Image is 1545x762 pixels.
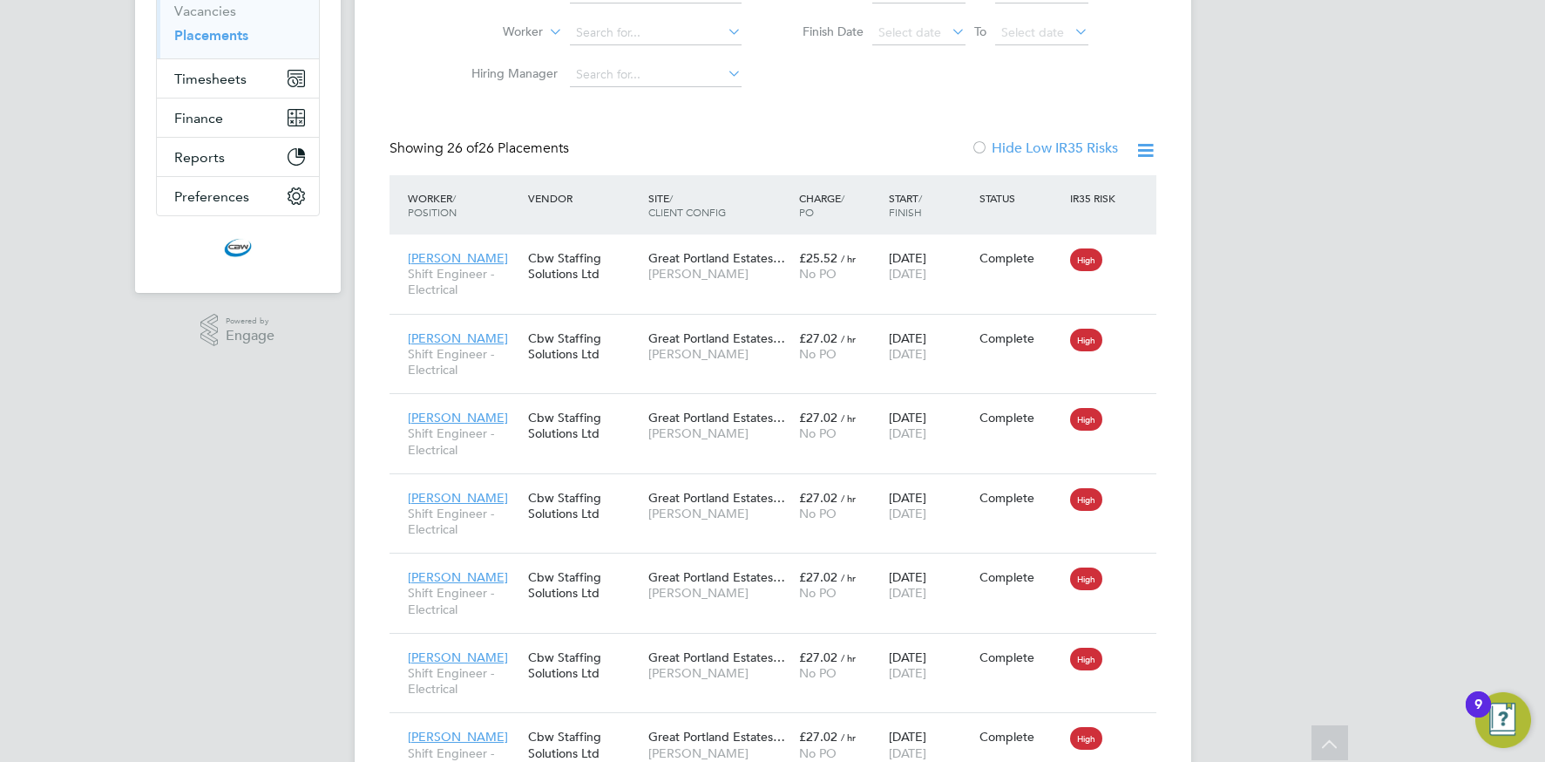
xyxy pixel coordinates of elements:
span: No PO [799,745,837,761]
span: £27.02 [799,569,837,585]
span: / Finish [889,191,922,219]
div: Cbw Staffing Solutions Ltd [524,242,644,290]
div: Cbw Staffing Solutions Ltd [524,401,644,450]
div: [DATE] [884,641,975,690]
span: High [1070,727,1102,750]
span: [PERSON_NAME] [648,266,790,282]
span: [DATE] [889,425,926,441]
div: Complete [979,569,1061,585]
div: Charge [795,182,885,228]
span: High [1070,329,1102,351]
div: Showing [390,139,573,158]
span: £27.02 [799,410,837,425]
div: Cbw Staffing Solutions Ltd [524,322,644,371]
div: [DATE] [884,561,975,609]
span: [DATE] [889,585,926,601]
div: Complete [979,729,1061,745]
span: [PERSON_NAME] [648,346,790,362]
span: [DATE] [889,266,926,282]
a: Vacancies [174,3,236,19]
span: Great Portland Estates… [648,490,785,506]
span: [PERSON_NAME] [648,425,790,441]
button: Preferences [157,177,319,215]
span: £27.02 [799,330,837,346]
span: No PO [799,425,837,441]
span: Shift Engineer - Electrical [408,266,519,297]
span: / hr [841,252,856,265]
div: Complete [979,330,1061,346]
span: [DATE] [889,506,926,521]
span: High [1070,648,1102,670]
span: Great Portland Estates… [648,330,785,346]
a: Powered byEngage [200,314,274,347]
span: [DATE] [889,745,926,761]
span: No PO [799,346,837,362]
img: cbwstaffingsolutions-logo-retina.png [224,234,252,262]
label: Finish Date [785,24,864,39]
a: Placements [174,27,248,44]
span: / hr [841,492,856,505]
span: Great Portland Estates… [648,410,785,425]
span: Shift Engineer - Electrical [408,425,519,457]
div: Cbw Staffing Solutions Ltd [524,481,644,530]
label: Hiring Manager [457,65,558,81]
span: Reports [174,149,225,166]
span: £25.52 [799,250,837,266]
span: High [1070,568,1102,590]
div: Vendor [524,182,644,214]
span: To [969,20,992,43]
span: Finance [174,110,223,126]
div: [DATE] [884,401,975,450]
a: [PERSON_NAME]Shift Engineer - ElectricalCbw Staffing Solutions LtdGreat Portland Estates…[PERSON_... [403,400,1156,415]
span: [PERSON_NAME] [648,506,790,521]
span: Timesheets [174,71,247,87]
span: Select date [1001,24,1064,40]
span: Great Portland Estates… [648,569,785,585]
span: No PO [799,585,837,601]
div: [DATE] [884,242,975,290]
span: [PERSON_NAME] [408,650,508,665]
span: [PERSON_NAME] [408,330,508,346]
span: / Position [408,191,457,219]
div: Complete [979,650,1061,665]
span: / hr [841,571,856,584]
span: Shift Engineer - Electrical [408,585,519,616]
span: No PO [799,665,837,681]
a: [PERSON_NAME]Shift Engineer - ElectricalCbw Staffing Solutions LtdGreat Portland Estates…[PERSON_... [403,321,1156,336]
span: 26 Placements [447,139,569,157]
span: High [1070,488,1102,511]
span: High [1070,248,1102,271]
span: £27.02 [799,729,837,745]
input: Search for... [570,21,742,45]
span: [PERSON_NAME] [408,569,508,585]
a: Go to home page [156,234,320,262]
div: [DATE] [884,481,975,530]
button: Open Resource Center, 9 new notifications [1475,692,1531,748]
span: Powered by [226,314,274,329]
input: Search for... [570,63,742,87]
span: / PO [799,191,844,219]
span: Engage [226,329,274,344]
span: No PO [799,506,837,521]
span: Shift Engineer - Electrical [408,346,519,378]
button: Reports [157,138,319,176]
span: 26 of [447,139,478,157]
a: [PERSON_NAME]Shift Engineer - ElectricalCbw Staffing Solutions LtdGreat Portland Estates…[PERSON_... [403,241,1156,255]
label: Hide Low IR35 Risks [971,139,1118,157]
span: £27.02 [799,650,837,665]
div: Cbw Staffing Solutions Ltd [524,561,644,609]
a: [PERSON_NAME]Shift Engineer - ElectricalCbw Staffing Solutions LtdGreat Portland Estates…[PERSON_... [403,560,1156,575]
div: Complete [979,490,1061,506]
span: / hr [841,412,856,425]
span: £27.02 [799,490,837,506]
span: Select date [878,24,941,40]
span: Shift Engineer - Electrical [408,665,519,697]
button: Finance [157,99,319,137]
a: [PERSON_NAME]Shift Engineer - ElectricalCbw Staffing Solutions LtdGreat Portland Estates…[PERSON_... [403,640,1156,655]
span: [DATE] [889,346,926,362]
span: [PERSON_NAME] [408,410,508,425]
div: Cbw Staffing Solutions Ltd [524,641,644,690]
div: [DATE] [884,322,975,371]
span: No PO [799,266,837,282]
span: [PERSON_NAME] [648,745,790,761]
